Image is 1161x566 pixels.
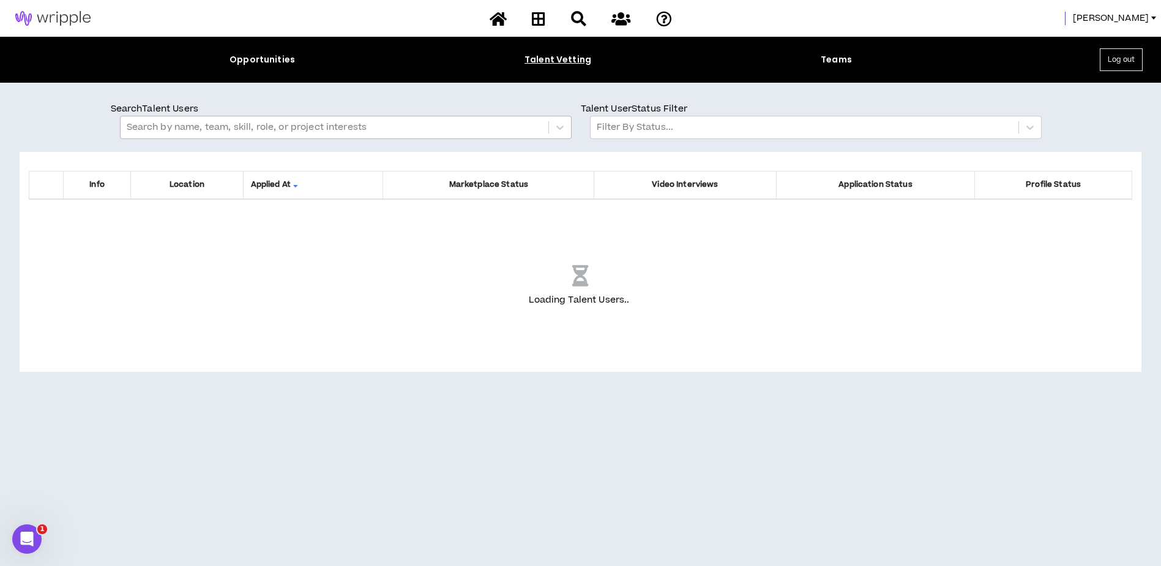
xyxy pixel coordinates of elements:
[1100,48,1143,71] button: Log out
[975,172,1132,199] th: Profile Status
[111,102,581,116] p: Search Talent Users
[37,524,47,534] span: 1
[529,293,632,307] p: Loading Talent Users ..
[1073,12,1149,25] span: [PERSON_NAME]
[383,172,594,199] th: Marketplace Status
[230,53,295,66] div: Opportunities
[821,53,852,66] div: Teams
[131,172,243,199] th: Location
[581,102,1051,116] p: Talent User Status Filter
[63,172,131,199] th: Info
[251,179,376,191] span: Applied At
[776,172,975,199] th: Application Status
[12,524,42,554] iframe: Intercom live chat
[594,172,776,199] th: Video Interviews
